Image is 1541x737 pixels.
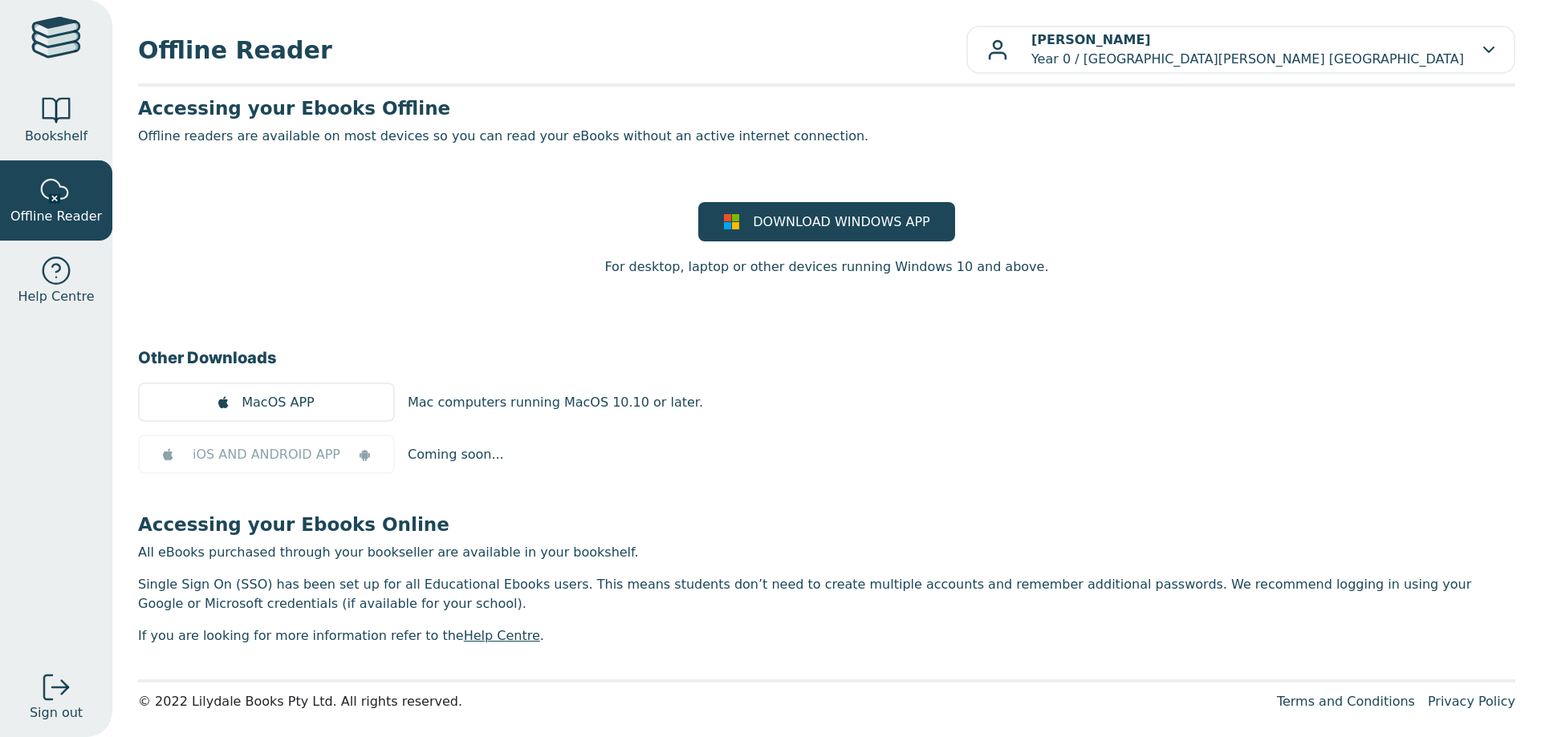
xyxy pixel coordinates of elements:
p: For desktop, laptop or other devices running Windows 10 and above. [604,257,1048,277]
span: Help Centre [18,287,94,306]
a: DOWNLOAD WINDOWS APP [698,202,955,241]
h3: Other Downloads [138,346,1515,370]
b: [PERSON_NAME] [1031,32,1151,47]
a: Help Centre [464,628,540,643]
button: [PERSON_NAME]Year 0 / [GEOGRAPHIC_DATA][PERSON_NAME] [GEOGRAPHIC_DATA] [966,26,1515,74]
p: Year 0 / [GEOGRAPHIC_DATA][PERSON_NAME] [GEOGRAPHIC_DATA] [1031,30,1464,69]
p: If you are looking for more information refer to the . [138,626,1515,646]
p: Mac computers running MacOS 10.10 or later. [408,393,703,412]
p: Offline readers are available on most devices so you can read your eBooks without an active inter... [138,127,1515,146]
span: Offline Reader [138,32,966,68]
div: © 2022 Lilydale Books Pty Ltd. All rights reserved. [138,692,1264,711]
span: iOS AND ANDROID APP [193,445,340,464]
h3: Accessing your Ebooks Offline [138,96,1515,120]
span: Offline Reader [10,207,102,226]
a: Terms and Conditions [1277,694,1415,709]
span: Bookshelf [25,127,87,146]
h3: Accessing your Ebooks Online [138,512,1515,537]
p: Single Sign On (SSO) has been set up for all Educational Ebooks users. This means students don’t ... [138,575,1515,613]
span: MacOS APP [242,393,314,412]
p: All eBooks purchased through your bookseller are available in your bookshelf. [138,543,1515,562]
p: Coming soon... [408,445,504,464]
span: DOWNLOAD WINDOWS APP [753,213,929,232]
a: Privacy Policy [1428,694,1515,709]
span: Sign out [30,703,83,723]
a: MacOS APP [138,383,395,422]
